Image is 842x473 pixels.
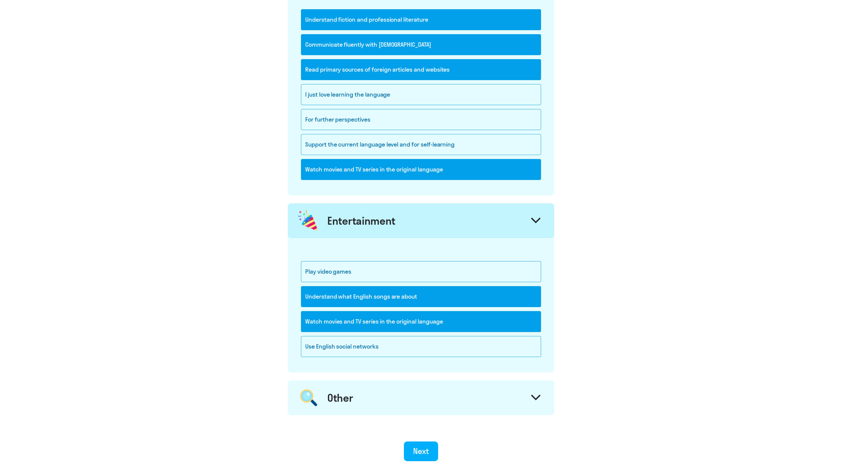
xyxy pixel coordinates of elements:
[301,261,541,282] div: Play video games
[297,209,320,233] img: celebration.png
[301,159,541,180] div: Watch movies and TV series in the original language
[327,214,395,227] div: Entertainment
[301,84,541,105] div: I just love learning the language
[301,286,541,307] div: Understand what English songs are about
[404,441,438,461] button: Next
[301,109,541,130] div: For further perspectives
[301,59,541,80] div: Read primary sources of foreign articles and websites
[301,34,541,55] div: Communicate fluently with [DEMOGRAPHIC_DATA]
[301,134,541,155] div: Support the current language level and for self-learning
[297,386,321,410] img: magnifier.png
[301,311,541,332] div: Watch movies and TV series in the original language
[327,391,353,404] div: Other
[301,9,541,30] div: Understand fiction and professional literature
[301,336,541,357] div: Use English social networks
[413,446,429,456] div: Next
